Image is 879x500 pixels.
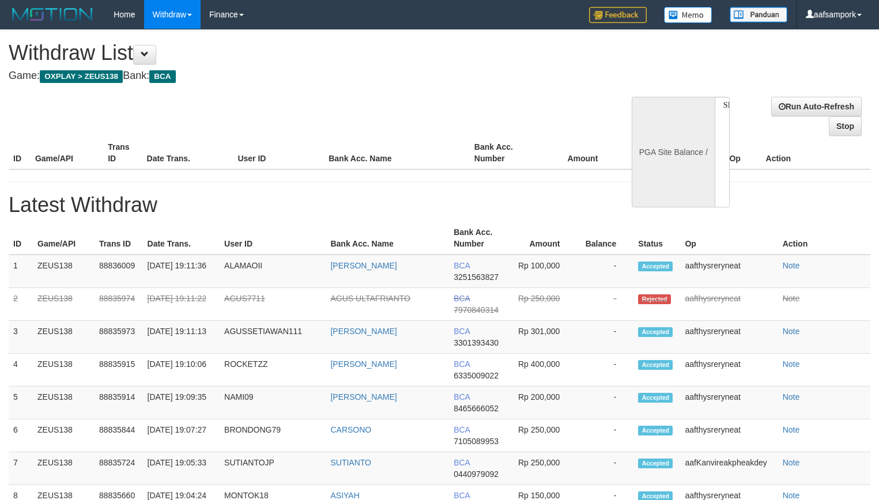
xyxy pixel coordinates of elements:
span: Accepted [638,327,673,337]
th: Bank Acc. Number [449,222,511,255]
td: Rp 301,000 [511,321,577,354]
td: aafthysreryneat [680,419,778,452]
span: BCA [454,392,470,401]
td: AGUSSETIAWAN111 [220,321,326,354]
div: PGA Site Balance / [632,97,715,207]
a: AGUS ULTAFRIANTO [330,294,410,303]
h4: Game: Bank: [9,70,575,82]
img: panduan.png [730,7,787,22]
td: 88836009 [95,255,143,288]
td: 88835724 [95,452,143,485]
td: ZEUS138 [33,321,95,354]
td: aafthysreryneat [680,288,778,321]
th: Bank Acc. Name [324,137,470,169]
td: ZEUS138 [33,354,95,387]
td: - [577,321,633,354]
span: Accepted [638,262,673,271]
th: Bank Acc. Number [470,137,542,169]
td: ROCKETZZ [220,354,326,387]
th: Trans ID [103,137,142,169]
td: 88835974 [95,288,143,321]
span: Accepted [638,360,673,370]
a: CARSONO [330,425,371,434]
td: aafKanvireakpheakdey [680,452,778,485]
a: [PERSON_NAME] [330,359,397,369]
td: [DATE] 19:09:35 [143,387,220,419]
th: Amount [511,222,577,255]
th: User ID [220,222,326,255]
span: BCA [454,294,470,303]
a: Run Auto-Refresh [771,97,862,116]
th: Bank Acc. Name [326,222,449,255]
th: Trans ID [95,222,143,255]
a: Stop [829,116,862,136]
td: 2 [9,288,33,321]
a: Note [783,359,800,369]
span: OXPLAY > ZEUS138 [40,70,123,83]
td: AGUS7711 [220,288,326,321]
td: aafthysreryneat [680,387,778,419]
td: - [577,387,633,419]
h1: Withdraw List [9,41,575,65]
span: Accepted [638,393,673,403]
td: aafthysreryneat [680,354,778,387]
span: Accepted [638,459,673,468]
span: BCA [454,458,470,467]
td: Rp 250,000 [511,288,577,321]
th: Date Trans. [142,137,233,169]
td: [DATE] 19:11:36 [143,255,220,288]
img: Feedback.jpg [589,7,647,23]
th: Balance [615,137,682,169]
th: Action [778,222,870,255]
a: [PERSON_NAME] [330,327,397,336]
th: ID [9,222,33,255]
td: - [577,288,633,321]
td: 3 [9,321,33,354]
td: aafthysreryneat [680,321,778,354]
td: Rp 100,000 [511,255,577,288]
td: 88835915 [95,354,143,387]
a: Note [783,392,800,401]
span: BCA [454,359,470,369]
th: Game/API [31,137,103,169]
td: 88835844 [95,419,143,452]
td: ZEUS138 [33,452,95,485]
td: 5 [9,387,33,419]
td: 4 [9,354,33,387]
td: ZEUS138 [33,288,95,321]
td: - [577,354,633,387]
td: 6 [9,419,33,452]
a: Note [783,294,800,303]
td: ZEUS138 [33,387,95,419]
a: Note [783,327,800,336]
td: - [577,452,633,485]
span: Accepted [638,426,673,435]
span: BCA [454,261,470,270]
img: Button%20Memo.svg [664,7,712,23]
td: ZEUS138 [33,255,95,288]
th: Action [761,137,870,169]
td: SUTIANTOJP [220,452,326,485]
th: Op [680,222,778,255]
td: 88835973 [95,321,143,354]
td: - [577,255,633,288]
td: 1 [9,255,33,288]
a: Note [783,458,800,467]
span: BCA [454,425,470,434]
th: User ID [233,137,324,169]
td: [DATE] 19:07:27 [143,419,220,452]
th: Amount [542,137,615,169]
td: Rp 200,000 [511,387,577,419]
td: [DATE] 19:10:06 [143,354,220,387]
td: ZEUS138 [33,419,95,452]
th: Balance [577,222,633,255]
span: 6335009022 [454,371,499,380]
a: Note [783,261,800,270]
a: Note [783,425,800,434]
td: [DATE] 19:05:33 [143,452,220,485]
a: [PERSON_NAME] [330,392,397,401]
td: 7 [9,452,33,485]
span: BCA [454,327,470,336]
th: Op [725,137,761,169]
span: 7970840314 [454,305,499,315]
